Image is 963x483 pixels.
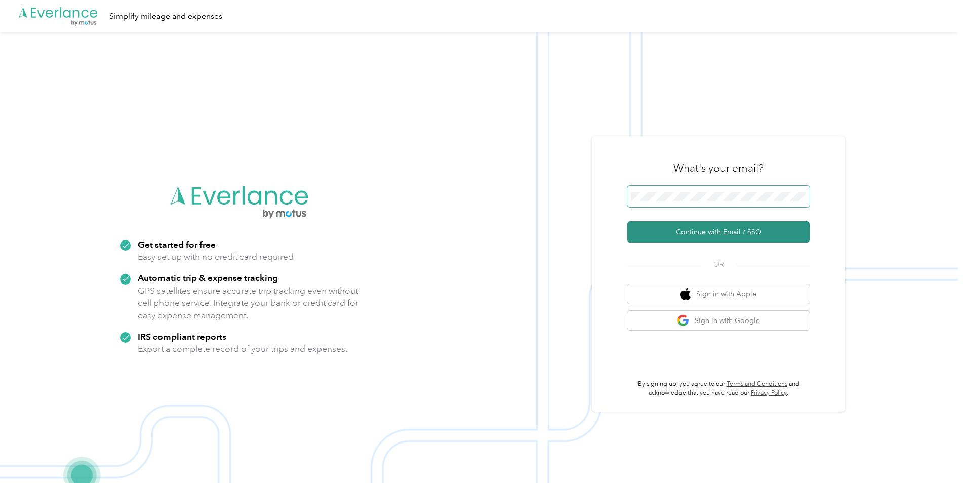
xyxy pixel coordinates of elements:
[627,311,810,331] button: google logoSign in with Google
[627,284,810,304] button: apple logoSign in with Apple
[677,314,690,327] img: google logo
[751,389,787,397] a: Privacy Policy
[138,343,347,355] p: Export a complete record of your trips and expenses.
[138,331,226,342] strong: IRS compliant reports
[138,272,278,283] strong: Automatic trip & expense tracking
[627,380,810,397] p: By signing up, you agree to our and acknowledge that you have read our .
[727,380,787,388] a: Terms and Conditions
[680,288,691,300] img: apple logo
[109,10,222,23] div: Simplify mileage and expenses
[627,221,810,243] button: Continue with Email / SSO
[138,251,294,263] p: Easy set up with no credit card required
[673,161,764,175] h3: What's your email?
[701,259,736,270] span: OR
[138,285,359,322] p: GPS satellites ensure accurate trip tracking even without cell phone service. Integrate your bank...
[138,239,216,250] strong: Get started for free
